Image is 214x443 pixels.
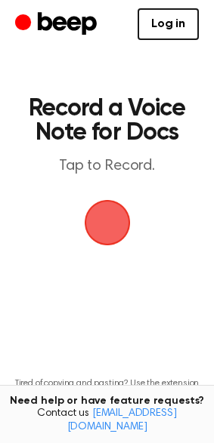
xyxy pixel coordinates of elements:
[138,8,199,40] a: Log in
[9,408,205,434] span: Contact us
[15,10,101,39] a: Beep
[67,408,177,432] a: [EMAIL_ADDRESS][DOMAIN_NAME]
[85,200,130,245] img: Beep Logo
[27,157,187,176] p: Tap to Record.
[12,378,202,401] p: Tired of copying and pasting? Use the extension to automatically insert your recordings.
[27,97,187,145] h1: Record a Voice Note for Docs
